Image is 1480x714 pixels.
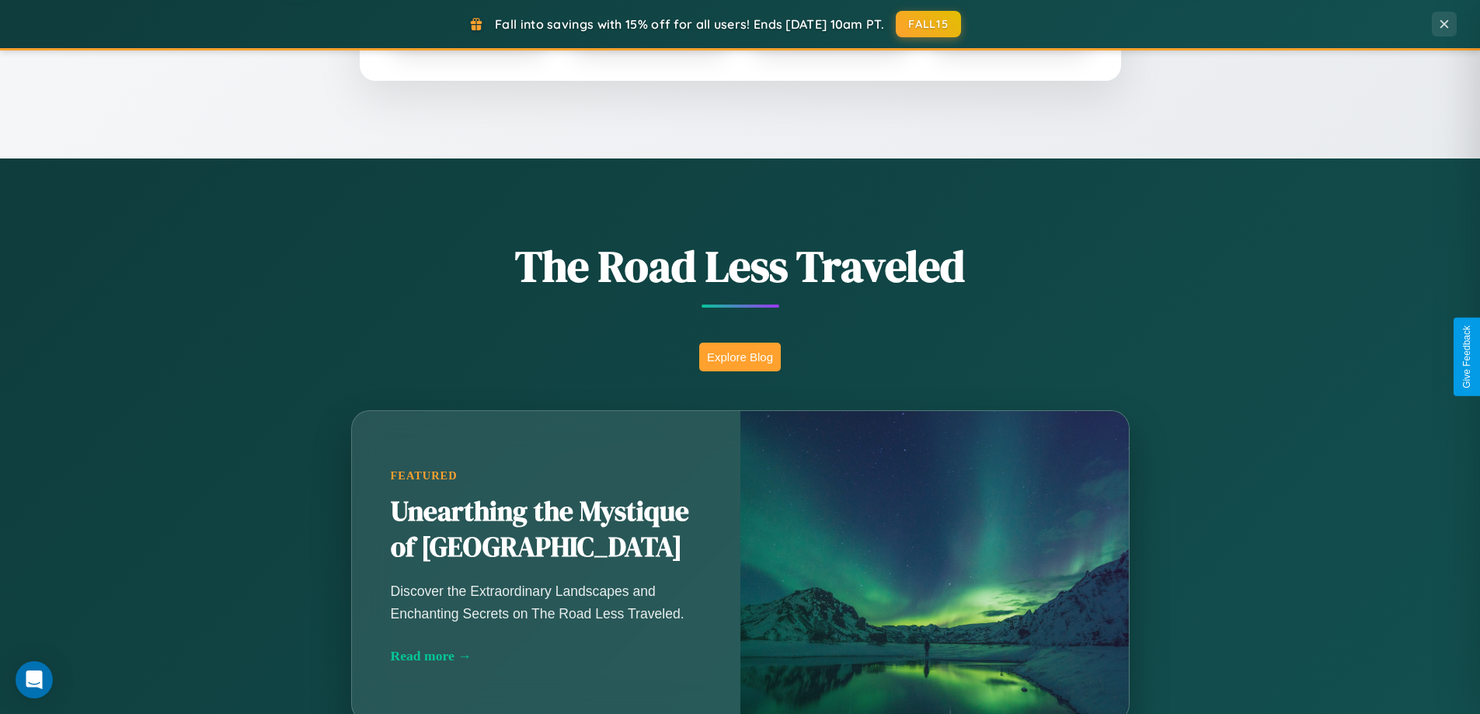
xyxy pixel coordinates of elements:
h2: Unearthing the Mystique of [GEOGRAPHIC_DATA] [391,494,702,566]
h1: The Road Less Traveled [274,236,1207,296]
span: Fall into savings with 15% off for all users! Ends [DATE] 10am PT. [495,16,884,32]
button: FALL15 [896,11,961,37]
div: Give Feedback [1461,326,1472,388]
div: Read more → [391,648,702,664]
div: Featured [391,469,702,482]
div: Open Intercom Messenger [16,661,53,698]
button: Explore Blog [699,343,781,371]
p: Discover the Extraordinary Landscapes and Enchanting Secrets on The Road Less Traveled. [391,580,702,624]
